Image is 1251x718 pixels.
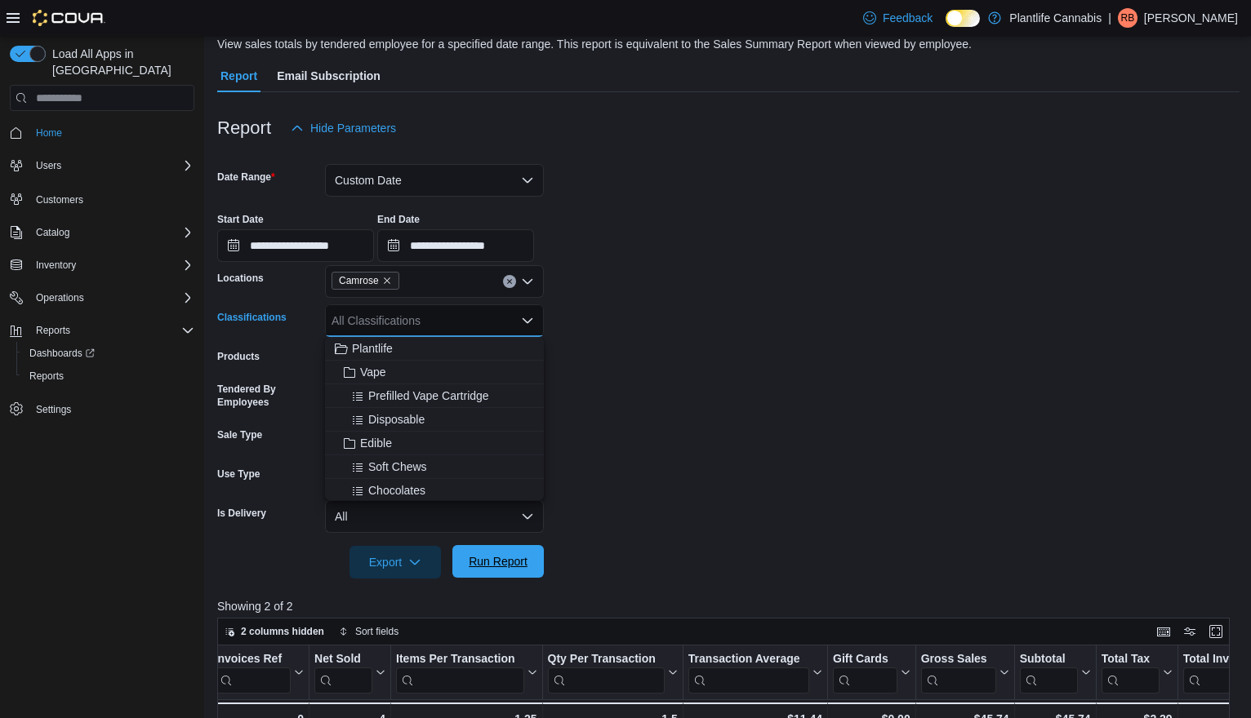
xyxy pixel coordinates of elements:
div: Subtotal [1020,652,1078,667]
label: Products [217,350,260,363]
div: Invoices Ref [215,652,291,667]
button: Vape [325,361,544,384]
button: Gift Cards [833,652,910,694]
h3: Report [217,118,271,138]
p: [PERSON_NAME] [1144,8,1238,28]
span: Home [29,122,194,143]
button: Close list of options [521,314,534,327]
a: Reports [23,366,70,386]
label: Sale Type [217,428,262,441]
button: Settings [3,397,201,421]
label: Start Date [217,213,264,226]
div: Gross Sales [921,652,996,667]
span: Disposable [368,411,425,428]
span: Camrose [339,273,379,289]
span: Inventory [36,259,76,272]
span: Plantlife [352,340,393,357]
button: Items Per Transaction [396,652,537,694]
label: Use Type [217,468,260,481]
span: Camrose [332,272,399,290]
span: Settings [29,399,194,419]
label: Classifications [217,311,287,324]
span: Operations [29,288,194,308]
span: Customers [36,193,83,206]
button: Open list of options [521,275,534,288]
span: Reports [36,324,70,337]
button: Inventory [3,254,201,277]
button: Run Report [452,545,544,578]
span: Dashboards [29,347,95,360]
button: Inventory [29,255,82,275]
span: Users [29,156,194,175]
button: Qty Per Transaction [548,652,678,694]
div: Transaction Average [688,652,809,694]
a: Settings [29,400,78,419]
button: Subtotal [1020,652,1091,694]
input: Press the down key to open a popover containing a calendar. [217,229,374,262]
button: Catalog [3,221,201,244]
span: Email Subscription [277,60,381,92]
button: Prefilled Vape Cartridge [325,384,544,408]
button: Keyboard shortcuts [1154,622,1173,641]
div: Transaction Average [688,652,809,667]
button: Reports [16,365,201,388]
label: Date Range [217,171,275,184]
button: Plantlife [325,337,544,361]
a: Customers [29,190,90,210]
div: Gross Sales [921,652,996,694]
button: Hide Parameters [284,112,403,144]
button: Edible [325,432,544,455]
span: Operations [36,291,84,304]
button: Reports [3,319,201,342]
button: Export [349,546,441,578]
button: Home [3,121,201,144]
p: Showing 2 of 2 [217,598,1240,614]
button: Operations [3,286,201,309]
button: Catalog [29,223,76,242]
button: Soft Chews [325,455,544,479]
span: Export [359,546,431,578]
p: Plantlife Cannabis [1009,8,1102,28]
button: Chocolates [325,479,544,503]
span: 2 columns hidden [241,625,324,638]
span: Reports [29,321,194,340]
button: Users [3,154,201,177]
button: All [325,500,544,533]
label: Locations [217,272,264,285]
img: Cova [33,10,105,26]
div: Gift Card Sales [833,652,897,694]
span: Hide Parameters [310,120,396,136]
button: Users [29,156,68,175]
button: Display options [1180,622,1200,641]
div: Invoices Ref [215,652,291,694]
div: Subtotal [1020,652,1078,694]
span: RB [1121,8,1135,28]
span: Reports [23,366,194,386]
button: Transaction Average [688,652,822,694]
a: Feedback [857,2,939,34]
span: Home [36,126,62,140]
a: Home [29,123,69,143]
span: Soft Chews [368,459,427,475]
span: Sort fields [355,625,398,638]
button: Gross Sales [921,652,1009,694]
button: Sort fields [332,622,405,641]
button: Disposable [325,408,544,432]
span: Dashboards [23,343,194,363]
input: Press the down key to open a popover containing a calendar. [377,229,534,262]
div: Gift Cards [833,652,897,667]
div: Qty Per Transaction [548,652,665,667]
span: Dark Mode [946,27,946,28]
button: Enter fullscreen [1206,622,1226,641]
div: View sales totals by tendered employee for a specified date range. This report is equivalent to t... [217,36,972,53]
span: Inventory [29,255,194,275]
div: Net Sold [314,652,372,667]
button: Net Sold [314,652,385,694]
input: Dark Mode [946,10,980,27]
span: Prefilled Vape Cartridge [368,388,489,404]
label: End Date [377,213,420,226]
span: Edible [360,435,392,451]
label: Is Delivery [217,507,266,520]
span: Report [220,60,257,92]
button: Custom Date [325,164,544,197]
